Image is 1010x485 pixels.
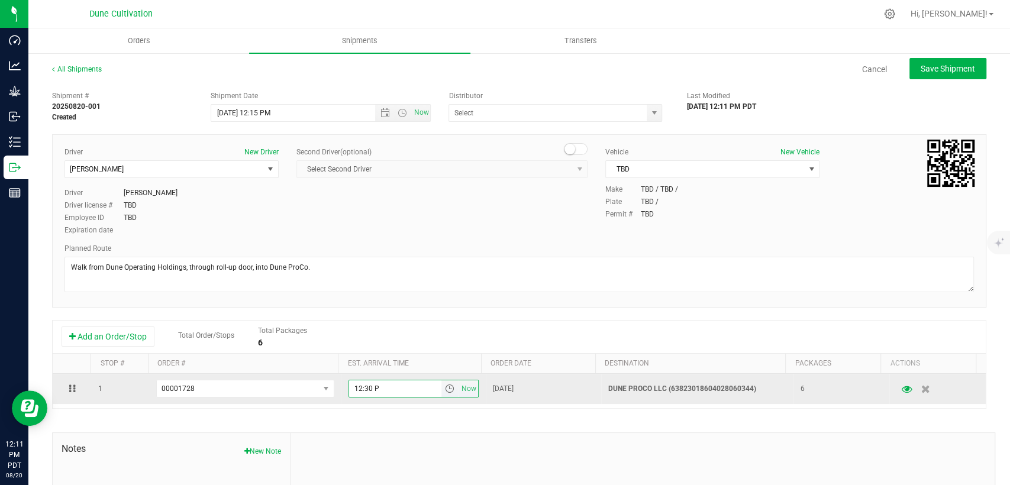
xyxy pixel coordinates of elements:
strong: Created [52,113,76,121]
th: Actions [880,354,976,374]
label: Second Driver [296,147,372,157]
img: Scan me! [927,140,974,187]
strong: 6 [258,338,263,347]
a: Transfers [470,28,691,53]
a: Cancel [862,63,887,75]
span: select [459,380,478,397]
div: [PERSON_NAME] [124,187,178,198]
span: 6 [801,383,805,395]
inline-svg: Dashboard [9,34,21,46]
span: select [441,380,459,397]
label: Last Modified [687,90,730,101]
a: Stop # [101,359,124,367]
iframe: Resource center [12,390,47,426]
span: 00001728 [162,384,195,393]
strong: 20250820-001 [52,102,101,111]
a: Order date [491,359,531,367]
span: (optional) [340,148,372,156]
span: Open the date view [375,108,395,118]
span: Set Current date [411,104,431,121]
button: New Vehicle [780,147,819,157]
span: [PERSON_NAME] [70,165,124,173]
label: Shipment Date [211,90,258,101]
label: Permit # [605,209,641,219]
button: Save Shipment [909,58,986,79]
button: New Note [244,446,281,457]
span: Notes [62,442,281,456]
span: select [319,380,334,397]
strong: [DATE] 12:11 PM PDT [687,102,756,111]
span: Hi, [PERSON_NAME]! [911,9,988,18]
div: TBD [641,209,654,219]
a: Order # [157,359,185,367]
label: Driver [64,147,83,157]
span: Save Shipment [921,64,975,73]
p: DUNE PROCO LLC (63823018604028060344) [608,383,786,395]
label: Driver license # [64,200,124,211]
div: TBD [124,200,137,211]
span: select [647,105,661,121]
p: 08/20 [5,471,23,480]
span: Dune Cultivation [89,9,153,19]
span: select [263,161,278,177]
span: select [804,161,819,177]
span: Open the time view [392,108,412,118]
a: Orders [28,28,249,53]
span: Total Packages [258,326,307,335]
span: Total Order/Stops [178,331,234,339]
p: 12:11 PM PDT [5,439,23,471]
button: Add an Order/Stop [62,326,154,347]
div: Manage settings [882,8,897,20]
span: 1 [98,383,102,395]
a: Est. arrival time [348,359,409,367]
inline-svg: Reports [9,187,21,199]
span: [DATE] [493,383,514,395]
input: Select [449,105,641,121]
div: TBD [124,212,137,223]
label: Employee ID [64,212,124,223]
inline-svg: Analytics [9,60,21,72]
a: Shipments [249,28,470,53]
label: Expiration date [64,225,124,235]
span: Planned Route [64,244,111,253]
qrcode: 20250820-001 [927,140,974,187]
div: TBD / TBD / [641,184,678,195]
label: Plate [605,196,641,207]
label: Distributor [448,90,482,101]
button: New Driver [244,147,279,157]
inline-svg: Inventory [9,136,21,148]
span: Shipment # [52,90,193,101]
inline-svg: Outbound [9,161,21,173]
div: TBD / [641,196,659,207]
label: Vehicle [605,147,628,157]
span: Shipments [326,35,393,46]
span: TBD [606,161,804,177]
inline-svg: Inbound [9,111,21,122]
span: Set Current date [459,380,479,397]
inline-svg: Grow [9,85,21,97]
label: Driver [64,187,124,198]
span: Orders [112,35,166,46]
label: Make [605,184,641,195]
a: Packages [795,359,831,367]
a: Destination [605,359,649,367]
span: Transfers [548,35,613,46]
a: All Shipments [52,65,102,73]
